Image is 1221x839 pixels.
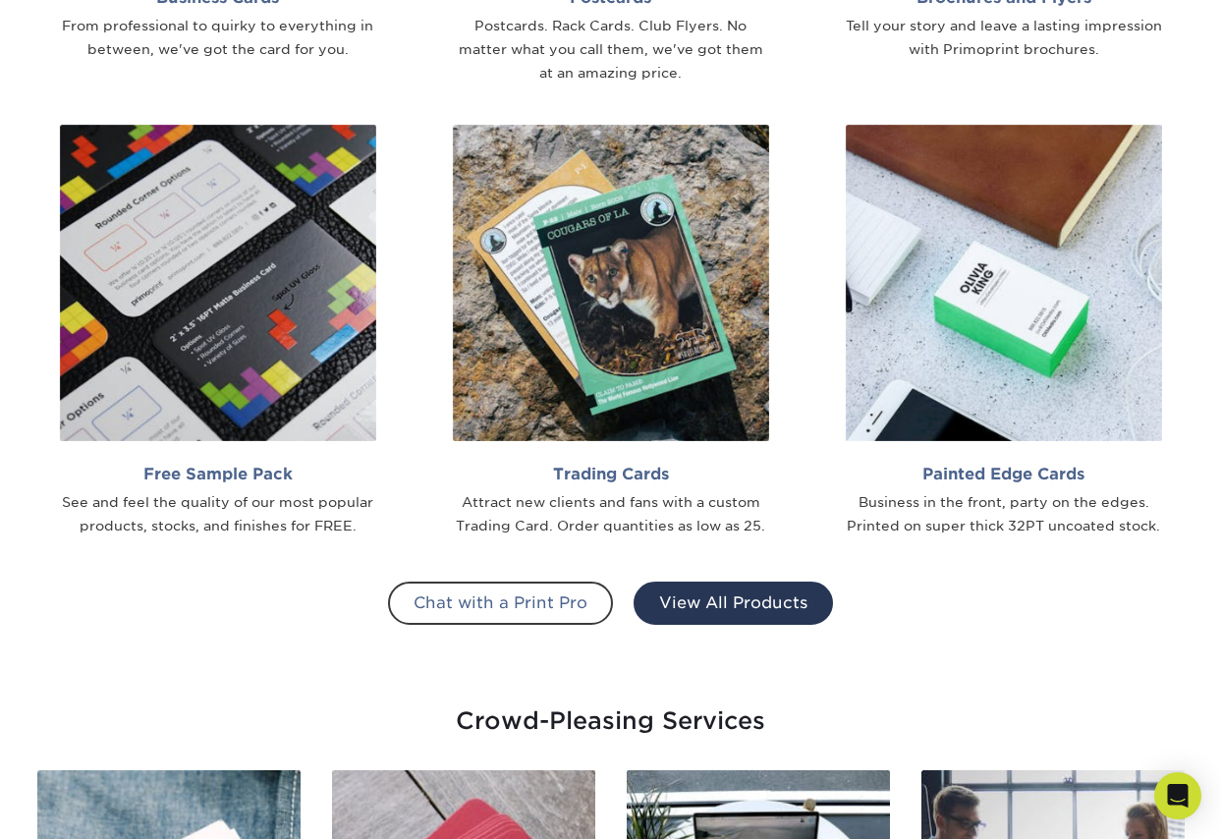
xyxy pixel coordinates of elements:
[453,465,769,483] h2: Trading Cards
[388,582,613,625] a: Chat with a Print Pro
[453,15,769,84] div: Postcards. Rack Cards. Club Flyers. No matter what you call them, we've got them at an amazing pr...
[36,125,400,538] a: Free Sample Pack See and feel the quality of our most popular products, stocks, and finishes for ...
[846,15,1162,62] div: Tell your story and leave a lasting impression with Primoprint brochures.
[634,582,833,625] a: View All Products
[846,465,1162,483] h2: Painted Edge Cards
[846,125,1162,441] img: Painted Edge Cards
[453,125,769,441] img: Trading Cards
[846,491,1162,538] div: Business in the front, party on the edges. Printed on super thick 32PT uncoated stock.
[1154,772,1201,819] div: Open Intercom Messenger
[60,491,376,538] div: See and feel the quality of our most popular products, stocks, and finishes for FREE.
[60,15,376,62] div: From professional to quirky to everything in between, we've got the card for you.
[36,688,1186,739] div: Crowd-Pleasing Services
[60,125,376,441] img: Sample Pack
[429,125,793,538] a: Trading Cards Attract new clients and fans with a custom Trading Card. Order quantities as low as...
[822,125,1186,538] a: Painted Edge Cards Business in the front, party on the edges. Printed on super thick 32PT uncoate...
[60,465,376,483] h2: Free Sample Pack
[453,491,769,538] div: Attract new clients and fans with a custom Trading Card. Order quantities as low as 25.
